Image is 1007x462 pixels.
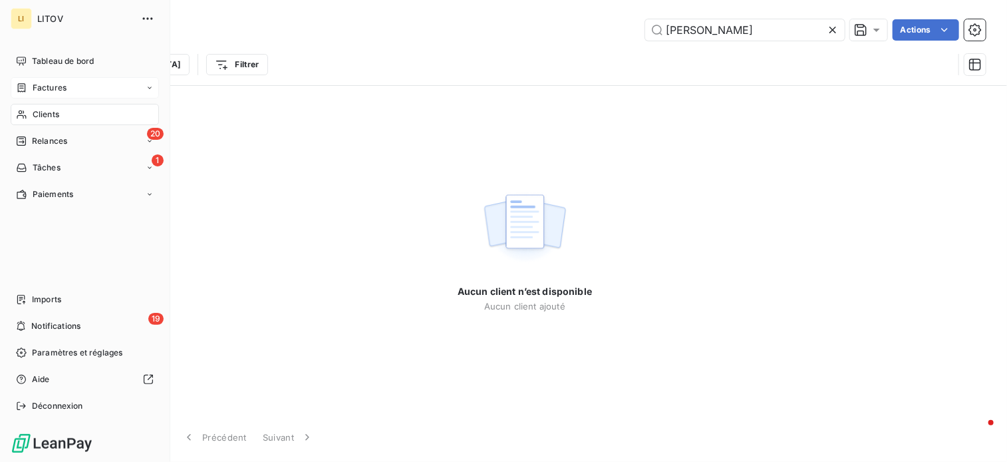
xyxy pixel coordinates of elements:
[32,400,83,412] span: Déconnexion
[32,373,50,385] span: Aide
[484,301,565,312] span: Aucun client ajouté
[645,19,845,41] input: Rechercher
[147,128,164,140] span: 20
[11,8,32,29] div: LI
[32,347,122,359] span: Paramètres et réglages
[33,188,73,200] span: Paiements
[32,135,67,147] span: Relances
[32,294,61,306] span: Imports
[148,313,164,325] span: 19
[255,423,322,451] button: Suivant
[33,162,61,174] span: Tâches
[33,109,59,120] span: Clients
[33,82,67,94] span: Factures
[962,417,994,449] iframe: Intercom live chat
[31,320,80,332] span: Notifications
[11,369,159,390] a: Aide
[206,54,267,75] button: Filtrer
[893,19,959,41] button: Actions
[37,13,133,24] span: LITOV
[152,154,164,166] span: 1
[458,285,592,298] span: Aucun client n’est disponible
[11,433,93,454] img: Logo LeanPay
[482,187,567,270] img: empty state
[174,423,255,451] button: Précédent
[32,55,94,67] span: Tableau de bord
